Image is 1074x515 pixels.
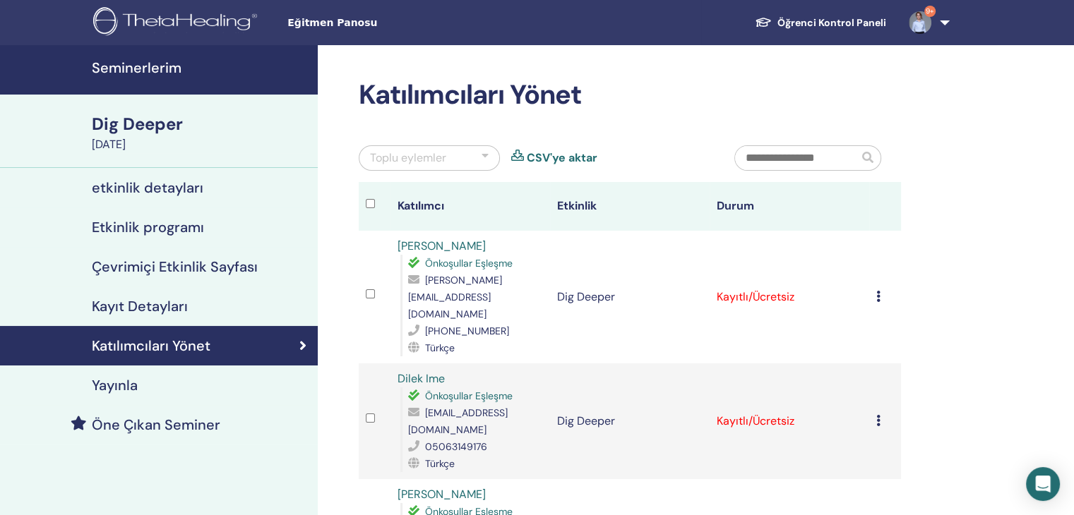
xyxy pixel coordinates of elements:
[398,238,486,253] a: [PERSON_NAME]
[92,179,203,196] h4: etkinlik detayları
[83,112,318,153] a: Dig Deeper[DATE]
[550,231,710,363] td: Dig Deeper
[92,136,309,153] div: [DATE]
[425,440,487,453] span: 05063149176
[92,59,309,76] h4: Seminerlerim
[755,16,772,28] img: graduation-cap-white.svg
[390,182,550,231] th: Katılımcı
[408,274,502,320] span: [PERSON_NAME][EMAIL_ADDRESS][DOMAIN_NAME]
[93,7,262,39] img: logo.png
[550,182,710,231] th: Etkinlik
[287,16,499,30] span: Eğitmen Panosu
[425,389,513,402] span: Önkoşullar Eşleşme
[425,457,455,470] span: Türkçe
[92,112,309,136] div: Dig Deeper
[359,79,901,111] h2: Katılımcıları Yönet
[744,10,897,36] a: Öğrenci Kontrol Paneli
[1026,467,1060,501] div: Open Intercom Messenger
[92,416,220,433] h4: Öne Çıkan Seminer
[92,337,210,354] h4: Katılımcıları Yönet
[550,363,710,479] td: Dig Deeper
[527,150,597,166] a: CSV'ye aktar
[398,371,445,386] a: Dilek Ime
[92,258,258,275] h4: Çevrimiçi Etkinlik Sayfası
[92,298,188,315] h4: Kayıt Detayları
[924,6,936,17] span: 9+
[909,11,931,34] img: default.jpg
[710,182,869,231] th: Durum
[370,150,446,166] div: Toplu eylemler
[92,219,204,236] h4: Etkinlik programı
[425,257,513,269] span: Önkoşullar Eşleşme
[425,341,455,354] span: Türkçe
[425,325,509,337] span: [PHONE_NUMBER]
[408,406,508,436] span: [EMAIL_ADDRESS][DOMAIN_NAME]
[398,487,486,502] a: [PERSON_NAME]
[92,377,138,394] h4: Yayınla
